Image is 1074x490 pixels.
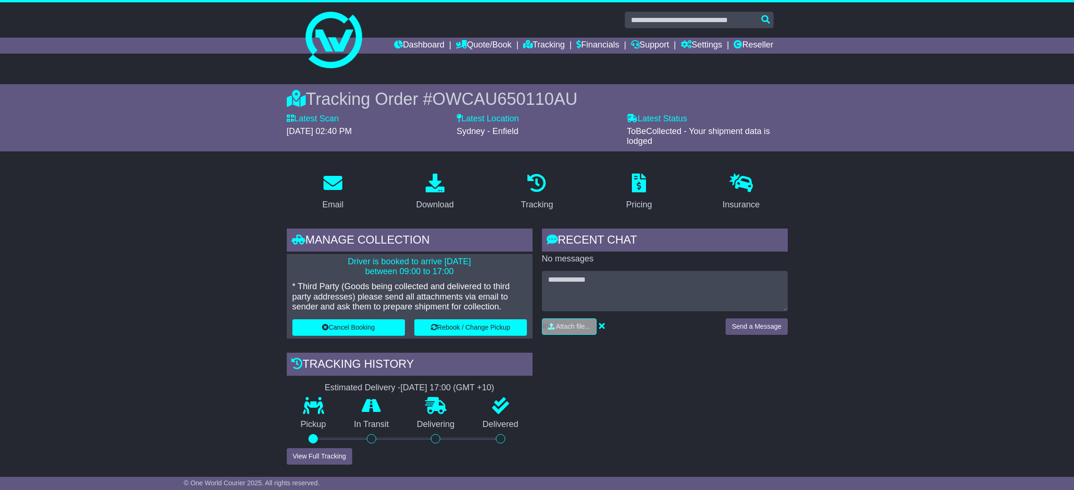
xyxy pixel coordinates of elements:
[340,419,403,430] p: In Transit
[394,38,444,54] a: Dashboard
[316,170,349,214] a: Email
[468,419,533,430] p: Delivered
[287,353,533,378] div: Tracking history
[292,257,527,277] p: Driver is booked to arrive [DATE] between 09:00 to 17:00
[521,198,553,211] div: Tracking
[322,198,343,211] div: Email
[184,479,320,487] span: © One World Courier 2025. All rights reserved.
[726,318,787,335] button: Send a Message
[627,126,770,146] span: ToBeCollected - Your shipment data is lodged
[457,114,519,124] label: Latest Location
[410,170,460,214] a: Download
[723,198,760,211] div: Insurance
[416,198,454,211] div: Download
[403,419,469,430] p: Delivering
[457,126,518,136] span: Sydney - Enfield
[287,229,533,254] div: Manage collection
[292,319,405,336] button: Cancel Booking
[292,282,527,312] p: * Third Party (Goods being collected and delivered to third party addresses) please send all atta...
[456,38,511,54] a: Quote/Book
[287,89,788,109] div: Tracking Order #
[287,114,339,124] label: Latest Scan
[432,89,577,109] span: OWCAU650110AU
[287,419,340,430] p: Pickup
[734,38,773,54] a: Reseller
[414,319,527,336] button: Rebook / Change Pickup
[681,38,722,54] a: Settings
[401,383,494,393] div: [DATE] 17:00 (GMT +10)
[515,170,559,214] a: Tracking
[523,38,565,54] a: Tracking
[717,170,766,214] a: Insurance
[287,383,533,393] div: Estimated Delivery -
[627,114,687,124] label: Latest Status
[631,38,669,54] a: Support
[542,254,788,264] p: No messages
[542,229,788,254] div: RECENT CHAT
[287,126,352,136] span: [DATE] 02:40 PM
[620,170,658,214] a: Pricing
[287,448,352,465] button: View Full Tracking
[576,38,619,54] a: Financials
[626,198,652,211] div: Pricing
